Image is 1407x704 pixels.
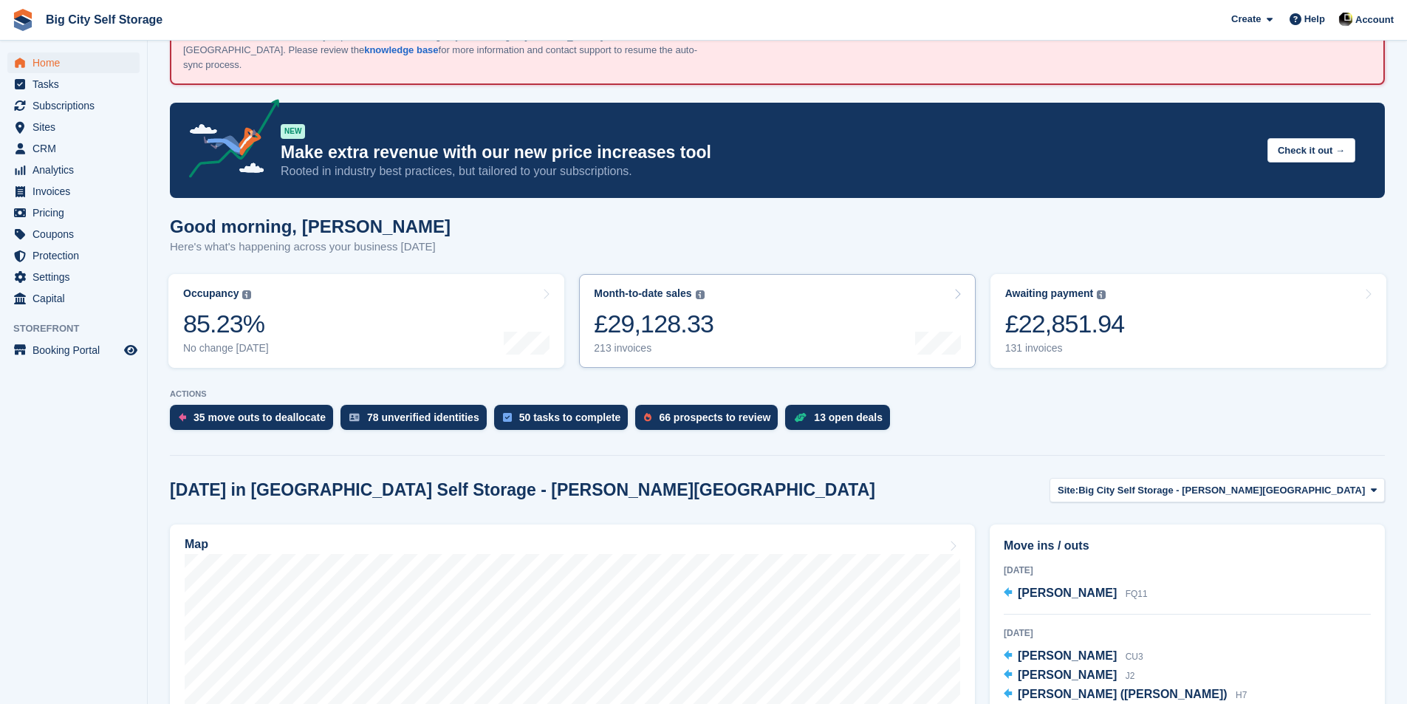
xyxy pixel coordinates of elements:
[503,413,512,422] img: task-75834270c22a3079a89374b754ae025e5fb1db73e45f91037f5363f120a921f8.svg
[1005,309,1125,339] div: £22,851.94
[367,411,479,423] div: 78 unverified identities
[349,413,360,422] img: verify_identity-adf6edd0f0f0b5bbfe63781bf79b02c33cf7c696d77639b501bdc392416b5a36.svg
[32,288,121,309] span: Capital
[7,267,140,287] a: menu
[32,160,121,180] span: Analytics
[1005,342,1125,355] div: 131 invoices
[177,99,280,183] img: price-adjustments-announcement-icon-8257ccfd72463d97f412b2fc003d46551f7dbcb40ab6d574587a9cd5c0d94...
[194,411,326,423] div: 35 move outs to deallocate
[281,163,1256,180] p: Rooted in industry best practices, but tailored to your subscriptions.
[7,160,140,180] a: menu
[32,117,121,137] span: Sites
[7,288,140,309] a: menu
[644,413,651,422] img: prospect-51fa495bee0391a8d652442698ab0144808aea92771e9ea1ae160a38d050c398.svg
[1126,589,1148,599] span: FQ11
[7,138,140,159] a: menu
[1078,483,1365,498] span: Big City Self Storage - [PERSON_NAME][GEOGRAPHIC_DATA]
[32,52,121,73] span: Home
[1058,483,1078,498] span: Site:
[183,29,700,72] p: An error occurred with the auto-sync process for the site: Big City Self Storage - [PERSON_NAME][...
[13,321,147,336] span: Storefront
[32,245,121,266] span: Protection
[32,74,121,95] span: Tasks
[1018,669,1117,681] span: [PERSON_NAME]
[1004,626,1371,640] div: [DATE]
[7,340,140,360] a: menu
[990,274,1386,368] a: Awaiting payment £22,851.94 131 invoices
[32,340,121,360] span: Booking Portal
[32,224,121,245] span: Coupons
[635,405,785,437] a: 66 prospects to review
[594,287,691,300] div: Month-to-date sales
[170,480,875,500] h2: [DATE] in [GEOGRAPHIC_DATA] Self Storage - [PERSON_NAME][GEOGRAPHIC_DATA]
[1355,13,1394,27] span: Account
[1018,688,1228,700] span: [PERSON_NAME] ([PERSON_NAME])
[183,287,239,300] div: Occupancy
[32,95,121,116] span: Subscriptions
[364,44,438,55] a: knowledge base
[32,181,121,202] span: Invoices
[185,538,208,551] h2: Map
[814,411,883,423] div: 13 open deals
[7,245,140,266] a: menu
[340,405,494,437] a: 78 unverified identities
[1004,647,1143,666] a: [PERSON_NAME] CU3
[1267,138,1355,163] button: Check it out →
[40,7,168,32] a: Big City Self Storage
[183,342,269,355] div: No change [DATE]
[32,267,121,287] span: Settings
[794,412,807,423] img: deal-1b604bf984904fb50ccaf53a9ad4b4a5d6e5aea283cecdc64d6e3604feb123c2.svg
[12,9,34,31] img: stora-icon-8386f47178a22dfd0bd8f6a31ec36ba5ce8667c1dd55bd0f319d3a0aa187defe.svg
[7,95,140,116] a: menu
[579,274,975,368] a: Month-to-date sales £29,128.33 213 invoices
[1005,287,1094,300] div: Awaiting payment
[32,202,121,223] span: Pricing
[7,181,140,202] a: menu
[281,142,1256,163] p: Make extra revenue with our new price increases tool
[7,52,140,73] a: menu
[1304,12,1325,27] span: Help
[170,239,451,256] p: Here's what's happening across your business [DATE]
[519,411,621,423] div: 50 tasks to complete
[32,138,121,159] span: CRM
[1236,690,1247,700] span: H7
[7,74,140,95] a: menu
[281,124,305,139] div: NEW
[1126,671,1135,681] span: J2
[170,216,451,236] h1: Good morning, [PERSON_NAME]
[594,309,713,339] div: £29,128.33
[7,202,140,223] a: menu
[1097,290,1106,299] img: icon-info-grey-7440780725fd019a000dd9b08b2336e03edf1995a4989e88bcd33f0948082b44.svg
[659,411,770,423] div: 66 prospects to review
[1004,537,1371,555] h2: Move ins / outs
[242,290,251,299] img: icon-info-grey-7440780725fd019a000dd9b08b2336e03edf1995a4989e88bcd33f0948082b44.svg
[170,389,1385,399] p: ACTIONS
[183,309,269,339] div: 85.23%
[7,117,140,137] a: menu
[1004,584,1148,604] a: [PERSON_NAME] FQ11
[179,413,186,422] img: move_outs_to_deallocate_icon-f764333ba52eb49d3ac5e1228854f67142a1ed5810a6f6cc68b1a99e826820c5.svg
[1018,587,1117,599] span: [PERSON_NAME]
[696,290,705,299] img: icon-info-grey-7440780725fd019a000dd9b08b2336e03edf1995a4989e88bcd33f0948082b44.svg
[1231,12,1261,27] span: Create
[1018,649,1117,662] span: [PERSON_NAME]
[494,405,636,437] a: 50 tasks to complete
[785,405,897,437] a: 13 open deals
[1126,652,1143,662] span: CU3
[1004,564,1371,577] div: [DATE]
[122,341,140,359] a: Preview store
[170,405,340,437] a: 35 move outs to deallocate
[594,342,713,355] div: 213 invoices
[1338,12,1353,27] img: Patrick Nevin
[168,274,564,368] a: Occupancy 85.23% No change [DATE]
[1050,478,1385,502] button: Site: Big City Self Storage - [PERSON_NAME][GEOGRAPHIC_DATA]
[1004,666,1134,686] a: [PERSON_NAME] J2
[7,224,140,245] a: menu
